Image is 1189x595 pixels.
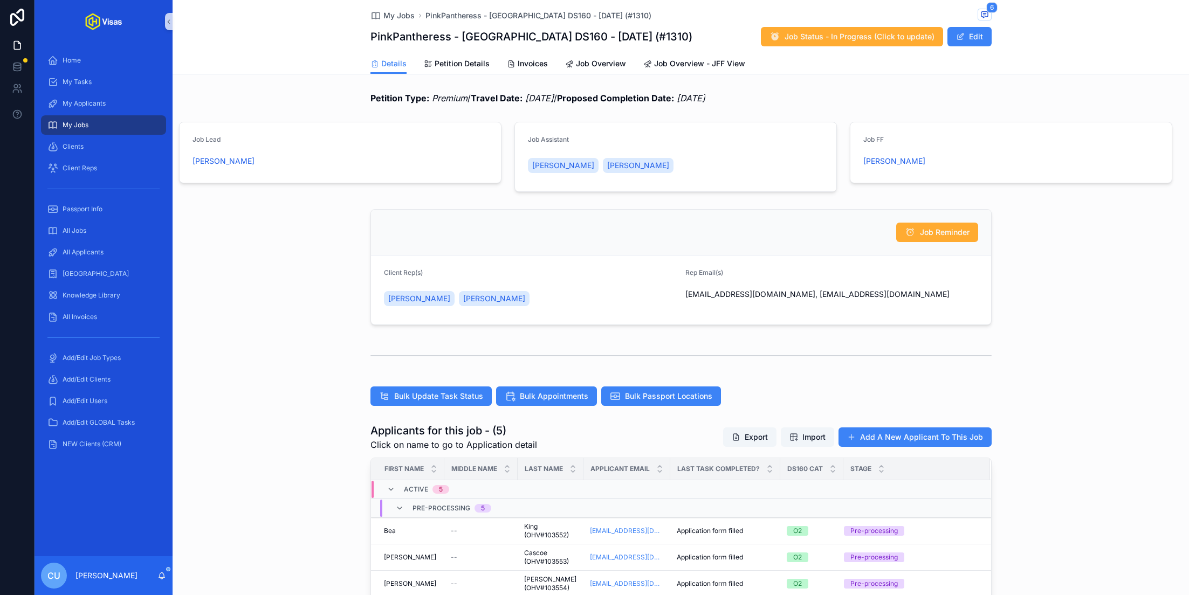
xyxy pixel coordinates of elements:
a: All Jobs [41,221,166,240]
button: Job Status - In Progress (Click to update) [761,27,943,46]
span: Application form filled [677,579,743,588]
span: Add/Edit GLOBAL Tasks [63,418,135,427]
span: Home [63,56,81,65]
span: [PERSON_NAME] [463,293,525,304]
button: Job Reminder [896,223,978,242]
a: Add A New Applicant To This Job [839,427,992,447]
span: My Jobs [63,121,88,129]
a: [PERSON_NAME] [603,158,673,173]
a: [PERSON_NAME] (OHV#103554) [524,575,577,592]
div: 5 [439,485,443,494]
span: Job Status - In Progress (Click to update) [785,31,934,42]
strong: Proposed Completion Date: [557,93,674,103]
span: Rep Email(s) [685,268,723,276]
a: [EMAIL_ADDRESS][DOMAIN_NAME] [590,527,664,535]
span: Middle Name [451,465,497,473]
span: Job Assistant [528,135,569,143]
span: My Applicants [63,99,106,108]
a: Application form filled [677,579,774,588]
div: O2 [793,579,802,589]
a: O2 [787,579,837,589]
span: DS160 Cat [787,465,823,473]
a: [PERSON_NAME] [193,156,255,167]
a: [EMAIL_ADDRESS][DOMAIN_NAME] [590,579,664,588]
button: Bulk Appointments [496,386,597,406]
span: Passport Info [63,205,102,213]
span: Application form filled [677,553,743,562]
a: -- [451,527,511,535]
span: Bulk Update Task Status [394,391,483,402]
span: Click on name to go to Application detail [370,438,537,451]
a: Details [370,54,407,74]
a: My Applicants [41,94,166,113]
p: [PERSON_NAME] [75,570,138,581]
a: Bea [384,527,438,535]
a: My Tasks [41,72,166,92]
span: [PERSON_NAME] [384,579,436,588]
a: Passport Info [41,199,166,219]
a: -- [451,553,511,562]
span: Add/Edit Users [63,397,107,405]
span: CU [47,569,60,582]
span: Invoices [518,58,548,69]
div: Pre-processing [850,552,898,562]
button: Export [723,427,776,447]
a: Application form filled [677,553,774,562]
a: Add/Edit GLOBAL Tasks [41,413,166,432]
a: Add/Edit Clients [41,370,166,389]
span: Job Overview - JFF View [654,58,745,69]
span: NEW Clients (CRM) [63,440,121,448]
button: Edit [947,27,992,46]
a: All Invoices [41,307,166,327]
span: Bulk Passport Locations [625,391,712,402]
span: -- [451,553,457,562]
a: Invoices [507,54,548,75]
div: O2 [793,552,802,562]
span: Bulk Appointments [520,391,588,402]
span: [PERSON_NAME] [532,160,594,171]
span: All Applicants [63,248,104,257]
em: [DATE] [525,93,554,103]
a: -- [451,579,511,588]
img: App logo [85,13,122,30]
a: Add/Edit Users [41,391,166,411]
h1: PinkPantheress - [GEOGRAPHIC_DATA] DS160 - [DATE] (#1310) [370,29,692,44]
span: Job FF [863,135,884,143]
a: King (OHV#103552) [524,522,577,539]
a: [PERSON_NAME] [384,553,438,562]
a: Application form filled [677,527,774,535]
span: [PERSON_NAME] [607,160,669,171]
a: Job Overview [565,54,626,75]
div: Pre-processing [850,579,898,589]
span: Cascoe (OHV#103553) [524,549,577,566]
em: Premium [432,93,468,103]
span: Last Name [525,465,563,473]
a: O2 [787,526,837,536]
a: Clients [41,137,166,156]
a: PinkPantheress - [GEOGRAPHIC_DATA] DS160 - [DATE] (#1310) [425,10,651,21]
div: Pre-processing [850,526,898,536]
a: My Jobs [370,10,415,21]
h1: Applicants for this job - (5) [370,423,537,438]
a: Add/Edit Job Types [41,348,166,368]
span: [PERSON_NAME] [384,553,436,562]
span: Details [381,58,407,69]
button: 6 [978,9,992,22]
div: scrollable content [35,43,173,468]
a: All Applicants [41,243,166,262]
strong: Travel Date: [471,93,523,103]
span: All Jobs [63,226,86,235]
a: My Jobs [41,115,166,135]
a: [EMAIL_ADDRESS][DOMAIN_NAME] [590,553,664,562]
span: Bea [384,527,396,535]
a: [PERSON_NAME] [863,156,925,167]
a: Pre-processing [844,526,977,536]
span: / / [370,92,705,105]
span: Clients [63,142,84,151]
span: [EMAIL_ADDRESS][DOMAIN_NAME], [EMAIL_ADDRESS][DOMAIN_NAME] [685,289,978,300]
a: [PERSON_NAME] [384,291,455,306]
